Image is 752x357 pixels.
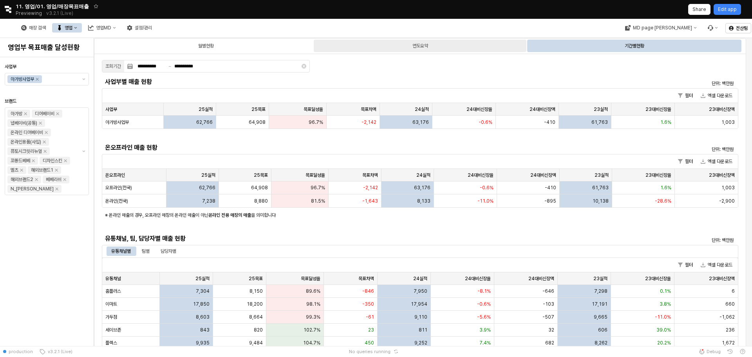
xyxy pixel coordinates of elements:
div: 영업MD [96,25,111,31]
p: 전산팀 [736,25,748,31]
button: Releases and History [42,8,78,19]
span: 39.0% [656,327,671,333]
span: -11.0% [477,198,493,204]
span: 236 [726,327,735,333]
span: 0.1% [660,288,671,294]
div: Remove 해외브랜드1 [55,169,58,172]
span: 62,766 [196,119,213,125]
div: 연도요약 [314,40,526,52]
span: 목표차액 [361,106,376,112]
span: 17,191 [592,301,607,307]
span: 9,665 [594,314,607,320]
span: 32 [548,327,554,333]
div: Remove 엘츠 [20,169,23,172]
span: -2,142 [363,185,378,191]
span: 64,908 [249,119,266,125]
span: -28.6% [655,198,671,204]
div: Remove 꼬똥드베베 [32,159,35,162]
span: 23대비신장율 [645,172,671,178]
main: App Frame [94,38,752,346]
span: No queries running [349,348,390,355]
span: v3.2.1 (Live) [45,348,72,355]
button: Share app [688,4,710,15]
div: 설정/관리 [135,25,152,31]
span: 81.5% [311,198,325,204]
button: 영업MD [83,23,121,33]
h5: 온오프라인 매출 현황 [105,144,576,152]
span: -646 [542,288,554,294]
div: Remove 온라인용품(사입) [43,140,46,143]
button: MD page [PERSON_NAME] [620,23,701,33]
button: 필터 [675,157,696,166]
span: 23대비신장액 [709,275,735,282]
span: 7,298 [594,288,607,294]
span: 99.3% [306,314,320,320]
span: Previewing [16,9,42,17]
span: 사업부 [105,106,117,112]
span: 23대비신장율 [645,106,671,112]
span: 25실적 [195,275,210,282]
span: -1,062 [719,314,735,320]
span: 24실적 [415,106,429,112]
div: 유통채널별 [107,246,136,256]
p: 단위: 백만원 [584,80,734,87]
span: 24대비신장액 [530,106,555,112]
span: 10,138 [593,198,609,204]
button: Reset app state [392,349,400,354]
button: Clear [302,64,306,69]
div: 매장 검색 [29,25,46,31]
span: 8,262 [595,340,607,346]
div: Remove 해외브랜드2 [35,178,38,181]
span: 7,304 [196,288,210,294]
span: -1,643 [362,198,378,204]
span: -61 [366,314,374,320]
span: 25실적 [201,172,215,178]
span: 23실적 [593,275,607,282]
p: Share [692,6,706,13]
div: Remove 냅베이비(공통) [39,121,42,125]
span: 이마트 [105,301,117,307]
span: 유통채널 [105,275,121,282]
span: 23실적 [595,172,609,178]
span: 17,850 [193,301,210,307]
button: 엑셀 다운로드 [698,157,736,166]
span: 7,950 [414,288,427,294]
button: Help [736,346,749,357]
span: 89.6% [306,288,320,294]
span: 23대비신장율 [645,275,671,282]
div: 영업 [65,25,72,31]
div: Remove 베베리쉬 [63,178,66,181]
span: 25목표 [249,275,263,282]
div: N_[PERSON_NAME] [11,185,54,193]
span: production [9,348,33,355]
span: 17,954 [411,301,427,307]
div: MD page 이동 [620,23,701,33]
h4: 영업부 목표매출 달성현황 [8,43,86,51]
div: 월별현황 [99,40,312,52]
span: 63,176 [414,185,430,191]
span: 9,935 [196,340,210,346]
span: 24실적 [413,275,427,282]
button: Add app to favorites [92,2,100,10]
span: 목표달성율 [304,106,323,112]
button: 매장 검색 [16,23,51,33]
span: -11.0% [655,314,671,320]
span: -2,142 [362,119,376,125]
span: 9,110 [414,314,427,320]
span: 1.6% [660,185,671,191]
div: 해외브랜드1 [31,166,53,174]
span: 25목표 [254,172,268,178]
button: 영업 [52,23,82,33]
div: Remove 디어베이비 [56,112,59,115]
span: 24대비신장율 [465,275,491,282]
span: 62,766 [199,185,215,191]
button: 설정/관리 [122,23,157,33]
span: 6 [732,288,735,294]
span: 820 [254,327,263,333]
span: 목표달성율 [305,172,325,178]
span: 23대비신장액 [709,106,735,112]
div: 디어베이비 [35,110,54,118]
